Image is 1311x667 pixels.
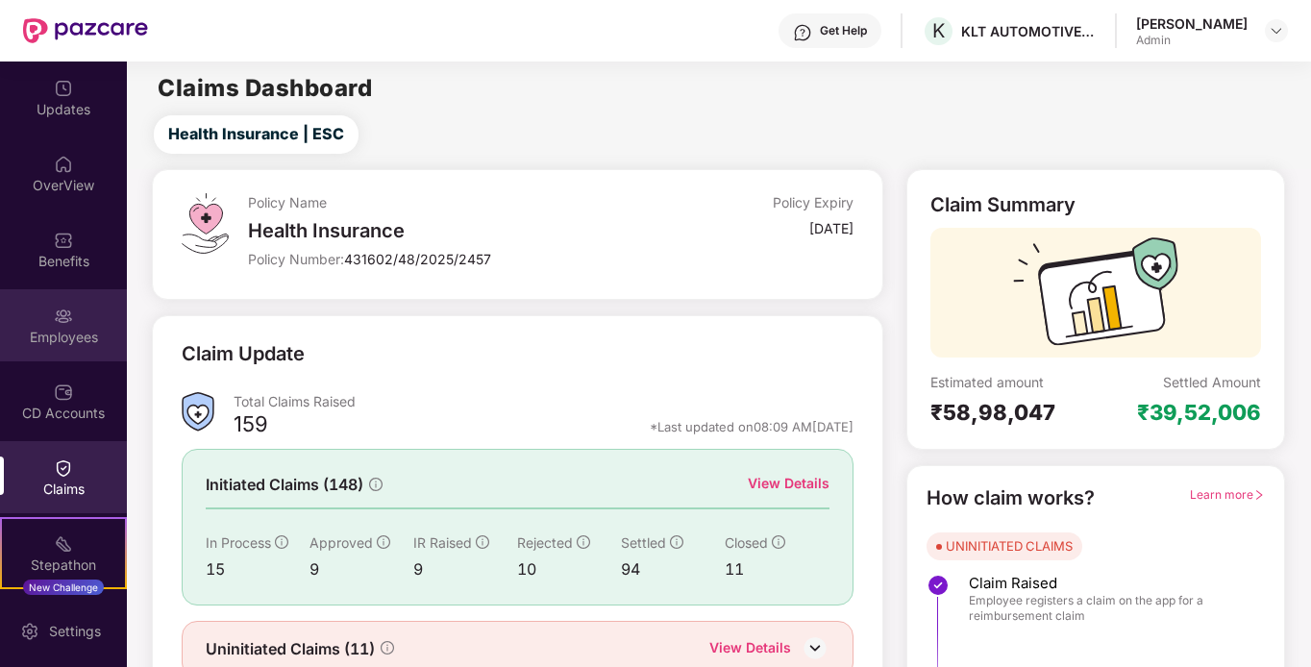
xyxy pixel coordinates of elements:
span: Settled [621,534,666,551]
span: info-circle [476,535,489,549]
span: info-circle [275,535,288,549]
div: Settings [43,622,107,641]
img: svg+xml;base64,PHN2ZyBpZD0iU3RlcC1Eb25lLTMyeDMyIiB4bWxucz0iaHR0cDovL3d3dy53My5vcmcvMjAwMC9zdmciIH... [927,574,950,597]
div: 10 [517,557,621,581]
div: 94 [621,557,725,581]
div: [DATE] [809,219,853,237]
img: svg+xml;base64,PHN2ZyBpZD0iQmVuZWZpdHMiIHhtbG5zPSJodHRwOi8vd3d3LnczLm9yZy8yMDAwL3N2ZyIgd2lkdGg9Ij... [54,231,73,250]
div: Estimated amount [930,373,1096,391]
span: info-circle [381,641,394,655]
div: Policy Number: [248,250,651,268]
div: ₹39,52,006 [1137,399,1261,426]
span: Uninitiated Claims (11) [206,637,375,661]
span: Claim Raised [969,574,1246,593]
div: View Details [709,637,791,662]
div: 15 [206,557,309,581]
span: info-circle [369,478,383,491]
div: Policy Name [248,193,651,211]
img: New Pazcare Logo [23,18,148,43]
div: How claim works? [927,483,1095,513]
span: Employee registers a claim on the app for a reimbursement claim [969,593,1246,624]
div: Claim Summary [930,193,1076,216]
div: UNINITIATED CLAIMS [946,536,1073,556]
span: Rejected [517,534,573,551]
div: 9 [309,557,413,581]
span: info-circle [670,535,683,549]
div: Policy Expiry [773,193,853,211]
img: svg+xml;base64,PHN2ZyB4bWxucz0iaHR0cDovL3d3dy53My5vcmcvMjAwMC9zdmciIHdpZHRoPSI0OS4zMiIgaGVpZ2h0PS... [182,193,229,254]
span: info-circle [377,535,390,549]
span: IR Raised [413,534,472,551]
img: svg+xml;base64,PHN2ZyBpZD0iU2V0dGluZy0yMHgyMCIgeG1sbnM9Imh0dHA6Ly93d3cudzMub3JnLzIwMDAvc3ZnIiB3aW... [20,622,39,641]
span: In Process [206,534,271,551]
img: svg+xml;base64,PHN2ZyBpZD0iSGVscC0zMngzMiIgeG1sbnM9Imh0dHA6Ly93d3cudzMub3JnLzIwMDAvc3ZnIiB3aWR0aD... [793,23,812,42]
img: svg+xml;base64,PHN2ZyBpZD0iRHJvcGRvd24tMzJ4MzIiIHhtbG5zPSJodHRwOi8vd3d3LnczLm9yZy8yMDAwL3N2ZyIgd2... [1269,23,1284,38]
div: Stepathon [2,556,125,575]
span: Approved [309,534,373,551]
span: info-circle [772,535,785,549]
span: info-circle [577,535,590,549]
img: svg+xml;base64,PHN2ZyBpZD0iSG9tZSIgeG1sbnM9Imh0dHA6Ly93d3cudzMub3JnLzIwMDAvc3ZnIiB3aWR0aD0iMjAiIG... [54,155,73,174]
div: Claim Update [182,339,305,369]
div: ₹58,98,047 [930,399,1096,426]
img: svg+xml;base64,PHN2ZyB4bWxucz0iaHR0cDovL3d3dy53My5vcmcvMjAwMC9zdmciIHdpZHRoPSIyMSIgaGVpZ2h0PSIyMC... [54,534,73,554]
div: View Details [748,473,829,494]
div: [PERSON_NAME] [1136,14,1248,33]
span: Initiated Claims (148) [206,473,363,497]
div: 11 [725,557,829,581]
span: right [1253,489,1265,501]
span: Closed [725,534,768,551]
div: *Last updated on 08:09 AM[DATE] [650,418,853,435]
span: 431602/48/2025/2457 [344,251,491,267]
div: KLT AUTOMOTIVE AND TUBULAR PRODUCTS LTD [961,22,1096,40]
div: Get Help [820,23,867,38]
button: Health Insurance | ESC [154,115,359,154]
span: Learn more [1190,487,1265,502]
h2: Claims Dashboard [158,77,372,100]
img: svg+xml;base64,PHN2ZyB3aWR0aD0iMTcyIiBoZWlnaHQ9IjExMyIgdmlld0JveD0iMCAwIDE3MiAxMTMiIGZpbGw9Im5vbm... [1013,237,1178,358]
img: svg+xml;base64,PHN2ZyBpZD0iQ0RfQWNjb3VudHMiIGRhdGEtbmFtZT0iQ0QgQWNjb3VudHMiIHhtbG5zPSJodHRwOi8vd3... [54,383,73,402]
img: svg+xml;base64,PHN2ZyBpZD0iVXBkYXRlZCIgeG1sbnM9Imh0dHA6Ly93d3cudzMub3JnLzIwMDAvc3ZnIiB3aWR0aD0iMj... [54,79,73,98]
div: New Challenge [23,580,104,595]
div: Total Claims Raised [234,392,853,410]
img: DownIcon [801,633,829,662]
img: svg+xml;base64,PHN2ZyBpZD0iQ2xhaW0iIHhtbG5zPSJodHRwOi8vd3d3LnczLm9yZy8yMDAwL3N2ZyIgd2lkdGg9IjIwIi... [54,458,73,478]
img: svg+xml;base64,PHN2ZyBpZD0iRW1wbG95ZWVzIiB4bWxucz0iaHR0cDovL3d3dy53My5vcmcvMjAwMC9zdmciIHdpZHRoPS... [54,307,73,326]
img: ClaimsSummaryIcon [182,392,214,432]
div: Admin [1136,33,1248,48]
div: Health Insurance [248,219,651,242]
span: K [932,19,945,42]
span: Health Insurance | ESC [168,122,344,146]
div: 159 [234,410,268,443]
div: Settled Amount [1163,373,1261,391]
div: 9 [413,557,517,581]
